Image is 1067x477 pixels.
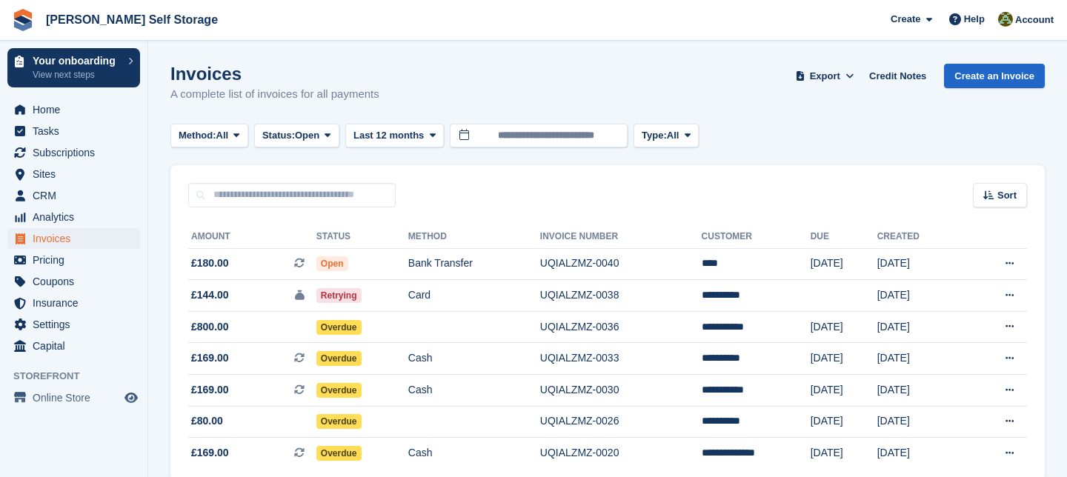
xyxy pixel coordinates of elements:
span: Analytics [33,207,122,227]
a: menu [7,293,140,313]
span: Method: [179,128,216,143]
span: Capital [33,336,122,356]
span: Open [316,256,348,271]
a: menu [7,142,140,163]
span: Subscriptions [33,142,122,163]
span: £169.00 [191,382,229,398]
td: [DATE] [811,406,877,438]
td: UQIALZMZ-0030 [540,375,702,407]
span: Sort [997,188,1017,203]
button: Export [792,64,857,88]
span: Export [810,69,840,84]
img: stora-icon-8386f47178a22dfd0bd8f6a31ec36ba5ce8667c1dd55bd0f319d3a0aa187defe.svg [12,9,34,31]
span: All [216,128,229,143]
span: Type: [642,128,667,143]
span: Account [1015,13,1054,27]
a: Your onboarding View next steps [7,48,140,87]
th: Customer [702,225,811,249]
a: menu [7,121,140,141]
span: Overdue [316,351,362,366]
td: UQIALZMZ-0026 [540,406,702,438]
span: Overdue [316,414,362,429]
span: Tasks [33,121,122,141]
span: Coupons [33,271,122,292]
span: CRM [33,185,122,206]
span: Open [295,128,319,143]
a: Credit Notes [863,64,932,88]
span: Create [891,12,920,27]
a: Preview store [122,389,140,407]
span: Storefront [13,369,147,384]
span: Insurance [33,293,122,313]
a: menu [7,250,140,270]
span: Sites [33,164,122,184]
img: Karl [998,12,1013,27]
button: Last 12 months [345,124,444,148]
span: Invoices [33,228,122,249]
button: Type: All [634,124,699,148]
td: Card [408,280,540,312]
span: £144.00 [191,287,229,303]
td: [DATE] [811,343,877,375]
span: £80.00 [191,413,223,429]
td: UQIALZMZ-0038 [540,280,702,312]
th: Amount [188,225,316,249]
span: Last 12 months [353,128,424,143]
span: £169.00 [191,350,229,366]
span: Overdue [316,320,362,335]
span: Help [964,12,985,27]
th: Invoice Number [540,225,702,249]
a: Create an Invoice [944,64,1045,88]
th: Status [316,225,408,249]
td: [DATE] [811,311,877,343]
span: Settings [33,314,122,335]
a: menu [7,314,140,335]
td: Cash [408,375,540,407]
td: Bank Transfer [408,248,540,280]
td: [DATE] [811,438,877,469]
p: A complete list of invoices for all payments [170,86,379,103]
span: Overdue [316,446,362,461]
a: menu [7,185,140,206]
td: Cash [408,438,540,469]
a: menu [7,207,140,227]
td: [DATE] [877,438,964,469]
td: UQIALZMZ-0033 [540,343,702,375]
td: Cash [408,343,540,375]
p: View next steps [33,68,121,81]
button: Method: All [170,124,248,148]
button: Status: Open [254,124,339,148]
h1: Invoices [170,64,379,84]
span: £169.00 [191,445,229,461]
span: All [667,128,679,143]
span: Status: [262,128,295,143]
td: [DATE] [877,280,964,312]
a: menu [7,336,140,356]
span: £800.00 [191,319,229,335]
td: [DATE] [877,375,964,407]
span: £180.00 [191,256,229,271]
a: [PERSON_NAME] Self Storage [40,7,224,32]
a: menu [7,99,140,120]
th: Created [877,225,964,249]
th: Method [408,225,540,249]
span: Retrying [316,288,362,303]
span: Pricing [33,250,122,270]
a: menu [7,164,140,184]
td: [DATE] [877,343,964,375]
td: UQIALZMZ-0040 [540,248,702,280]
span: Overdue [316,383,362,398]
td: [DATE] [877,248,964,280]
td: UQIALZMZ-0036 [540,311,702,343]
span: Online Store [33,387,122,408]
td: [DATE] [877,311,964,343]
p: Your onboarding [33,56,121,66]
a: menu [7,228,140,249]
td: [DATE] [877,406,964,438]
td: [DATE] [811,375,877,407]
a: menu [7,387,140,408]
span: Home [33,99,122,120]
a: menu [7,271,140,292]
th: Due [811,225,877,249]
td: [DATE] [811,248,877,280]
